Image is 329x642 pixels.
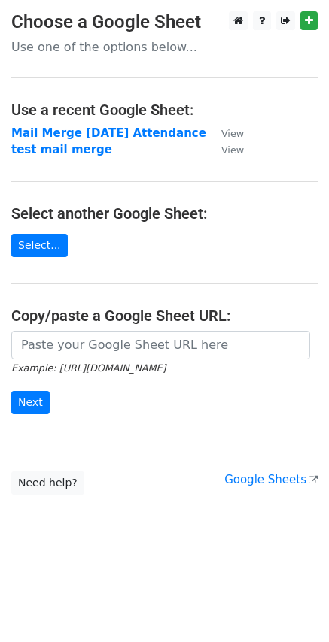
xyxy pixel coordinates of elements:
small: View [221,144,244,156]
input: Next [11,391,50,414]
a: View [206,143,244,156]
a: Need help? [11,471,84,495]
h4: Copy/paste a Google Sheet URL: [11,307,318,325]
a: Select... [11,234,68,257]
a: Google Sheets [224,473,318,486]
a: test mail merge [11,143,112,156]
input: Paste your Google Sheet URL here [11,331,310,359]
p: Use one of the options below... [11,39,318,55]
h4: Select another Google Sheet: [11,204,318,223]
h3: Choose a Google Sheet [11,11,318,33]
h4: Use a recent Google Sheet: [11,101,318,119]
small: View [221,128,244,139]
a: View [206,126,244,140]
a: Mail Merge [DATE] Attendance [11,126,206,140]
small: Example: [URL][DOMAIN_NAME] [11,362,166,374]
